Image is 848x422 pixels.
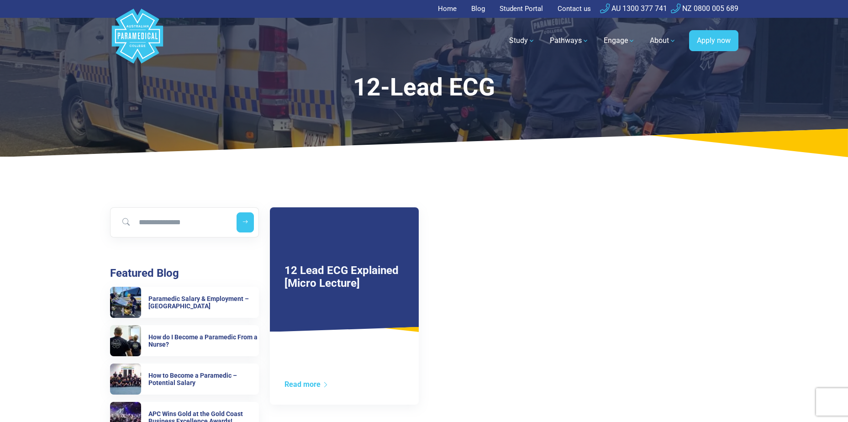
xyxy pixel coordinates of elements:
[110,364,259,395] a: How to Become a Paramedic – Potential Salary How to Become a Paramedic – Potential Salary
[644,28,682,53] a: About
[110,287,141,318] img: Paramedic Salary & Employment – Queensland
[284,264,399,290] a: 12 Lead ECG Explained [Micro Lecture]
[148,333,259,349] h6: How do I Become a Paramedic From a Nurse?
[544,28,595,53] a: Pathways
[110,287,259,318] a: Paramedic Salary & Employment – Queensland Paramedic Salary & Employment – [GEOGRAPHIC_DATA]
[110,18,165,64] a: Australian Paramedical College
[110,325,141,356] img: How do I Become a Paramedic From a Nurse?
[148,295,259,311] h6: Paramedic Salary & Employment – [GEOGRAPHIC_DATA]
[598,28,641,53] a: Engage
[110,364,141,395] img: How to Become a Paramedic – Potential Salary
[284,380,329,389] a: Read more
[114,212,229,232] input: Search for blog
[148,372,259,387] h6: How to Become a Paramedic – Potential Salary
[504,28,541,53] a: Study
[110,325,259,356] a: How do I Become a Paramedic From a Nurse? How do I Become a Paramedic From a Nurse?
[189,73,660,102] div: 12-Lead ECG
[689,30,738,51] a: Apply now
[671,4,738,13] a: NZ 0800 005 689
[600,4,667,13] a: AU 1300 377 741
[110,267,259,280] h3: Featured Blog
